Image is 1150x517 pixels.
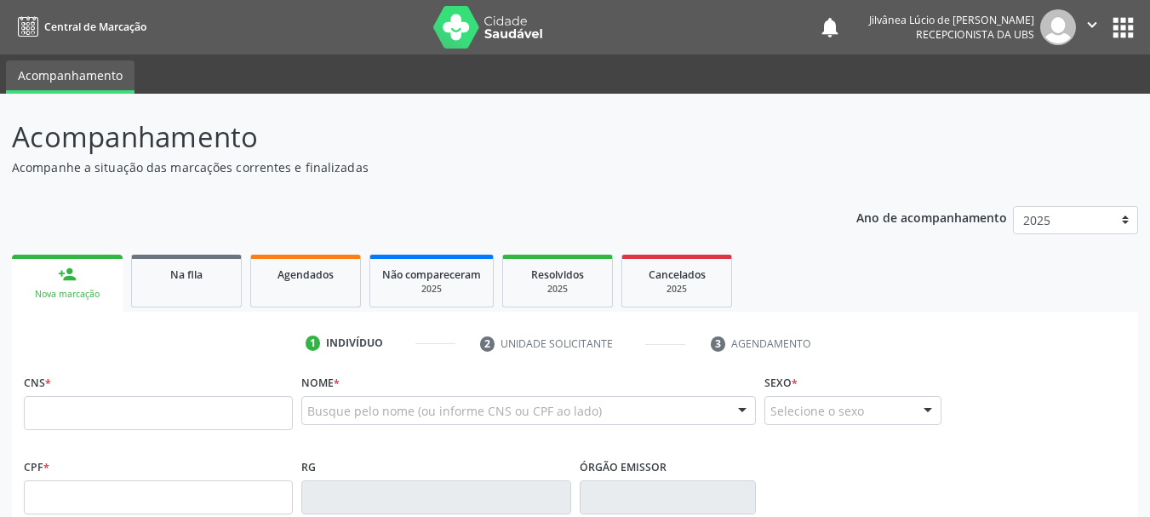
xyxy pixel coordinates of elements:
[634,283,719,296] div: 2025
[170,267,203,282] span: Na fila
[382,267,481,282] span: Não compareceram
[6,60,134,94] a: Acompanhamento
[856,206,1007,227] p: Ano de acompanhamento
[12,13,146,41] a: Central de Marcação
[301,454,316,480] label: RG
[580,454,667,480] label: Órgão emissor
[916,27,1034,42] span: Recepcionista da UBS
[1108,13,1138,43] button: apps
[12,116,800,158] p: Acompanhamento
[869,13,1034,27] div: Jilvânea Lúcio de [PERSON_NAME]
[818,15,842,39] button: notifications
[277,267,334,282] span: Agendados
[12,158,800,176] p: Acompanhe a situação das marcações correntes e finalizadas
[58,265,77,284] div: person_add
[649,267,706,282] span: Cancelados
[515,283,600,296] div: 2025
[764,370,798,396] label: Sexo
[382,283,481,296] div: 2025
[1040,9,1076,45] img: img
[1076,9,1108,45] button: 
[24,370,51,396] label: CNS
[306,336,321,351] div: 1
[770,402,864,420] span: Selecione o sexo
[301,370,340,396] label: Nome
[531,267,584,282] span: Resolvidos
[1083,15,1101,34] i: 
[24,288,111,301] div: Nova marcação
[44,20,146,34] span: Central de Marcação
[307,402,602,420] span: Busque pelo nome (ou informe CNS ou CPF ao lado)
[326,336,383,351] div: Indivíduo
